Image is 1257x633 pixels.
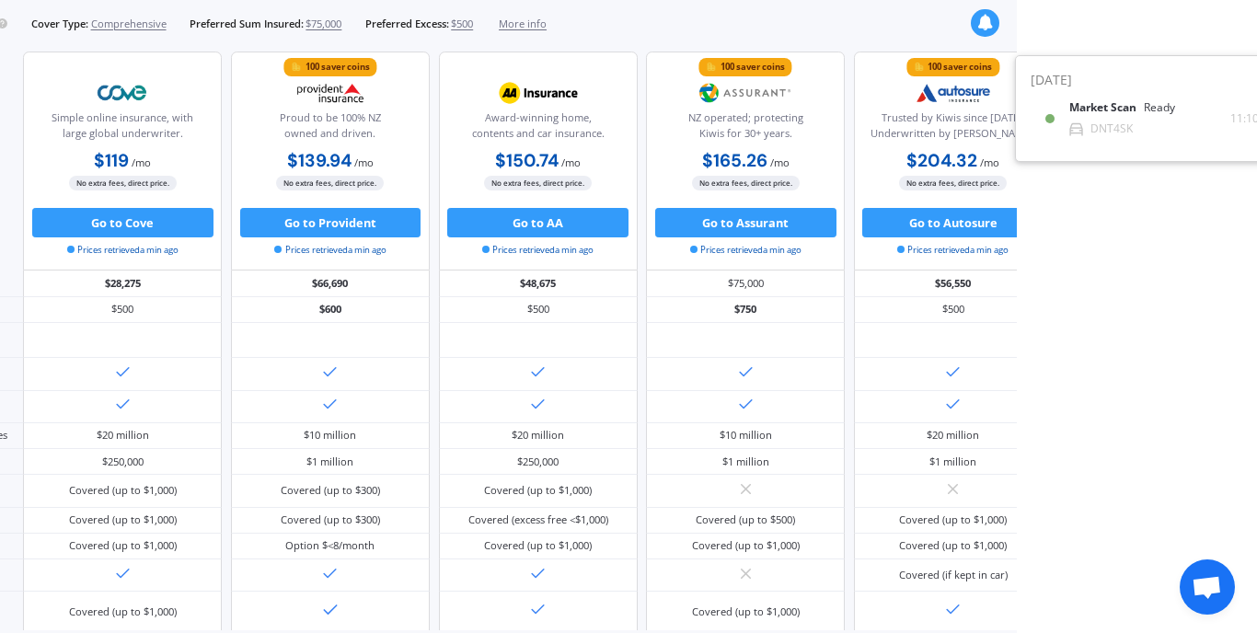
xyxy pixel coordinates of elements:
[451,110,624,147] div: Award-winning home, contents and car insurance.
[905,75,1002,111] img: Autosure.webp
[439,297,638,323] div: $500
[276,176,384,190] span: No extra fees, direct price.
[94,149,129,172] b: $119
[707,62,717,72] img: points
[928,60,992,75] div: 100 saver coins
[244,110,417,147] div: Proud to be 100% NZ owned and driven.
[291,62,301,72] img: points
[365,17,449,31] span: Preferred Excess:
[31,17,88,31] span: Cover Type:
[512,428,564,443] div: $20 million
[867,110,1040,147] div: Trusted by Kiwis since [DATE]. Underwritten by [PERSON_NAME].
[285,538,375,553] div: Option $<8/month
[36,110,209,147] div: Simple online insurance, with large global underwriter.
[281,483,380,498] div: Covered (up to $300)
[231,297,430,323] div: $600
[659,110,832,147] div: NZ operated; protecting Kiwis for 30+ years.
[517,455,559,469] div: $250,000
[240,208,421,237] button: Go to Provident
[482,244,594,257] span: Prices retrieved a min ago
[91,17,167,31] span: Comprehensive
[854,297,1053,323] div: $500
[702,149,767,172] b: $165.26
[495,149,559,172] b: $150.74
[697,75,794,111] img: Assurant.png
[561,155,581,169] span: / mo
[439,270,638,296] div: $48,675
[484,483,592,498] div: Covered (up to $1,000)
[899,568,1008,582] div: Covered (if kept in car)
[899,512,1007,527] div: Covered (up to $1,000)
[692,538,800,553] div: Covered (up to $1,000)
[929,455,976,469] div: $1 million
[75,75,172,111] img: Cove.webp
[23,270,222,296] div: $28,275
[69,512,177,527] div: Covered (up to $1,000)
[906,149,977,172] b: $204.32
[914,62,924,72] img: points
[231,270,430,296] div: $66,690
[899,538,1007,553] div: Covered (up to $1,000)
[1144,101,1175,114] div: Ready
[720,428,772,443] div: $10 million
[655,208,836,237] button: Go to Assurant
[722,455,769,469] div: $1 million
[69,483,177,498] div: Covered (up to $1,000)
[646,270,845,296] div: $75,000
[69,538,177,553] div: Covered (up to $1,000)
[484,176,592,190] span: No extra fees, direct price.
[1069,101,1144,114] b: Market Scan
[468,512,608,527] div: Covered (excess free <$1,000)
[862,208,1044,237] button: Go to Autosure
[854,270,1053,296] div: $56,550
[32,208,213,237] button: Go to Cove
[690,244,801,257] span: Prices retrieved a min ago
[696,512,795,527] div: Covered (up to $500)
[304,428,356,443] div: $10 million
[354,155,374,169] span: / mo
[490,75,587,111] img: AA.webp
[306,60,370,75] div: 100 saver coins
[281,512,380,527] div: Covered (up to $300)
[721,60,785,75] div: 100 saver coins
[499,17,547,31] span: More info
[190,17,304,31] span: Preferred Sum Insured:
[646,297,845,323] div: $750
[927,428,979,443] div: $20 million
[447,208,628,237] button: Go to AA
[102,455,144,469] div: $250,000
[1090,122,1133,135] div: DNT4SK
[1180,559,1235,615] a: Open chat
[306,455,353,469] div: $1 million
[980,155,999,169] span: / mo
[692,176,800,190] span: No extra fees, direct price.
[770,155,790,169] span: / mo
[287,149,352,172] b: $139.94
[899,176,1007,190] span: No extra fees, direct price.
[132,155,151,169] span: / mo
[97,428,149,443] div: $20 million
[282,75,379,111] img: Provident.png
[67,244,179,257] span: Prices retrieved a min ago
[692,604,800,619] div: Covered (up to $1,000)
[23,297,222,323] div: $500
[69,176,177,190] span: No extra fees, direct price.
[274,244,386,257] span: Prices retrieved a min ago
[484,538,592,553] div: Covered (up to $1,000)
[897,244,1009,257] span: Prices retrieved a min ago
[69,604,177,619] div: Covered (up to $1,000)
[451,17,473,31] span: $500
[306,17,341,31] span: $75,000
